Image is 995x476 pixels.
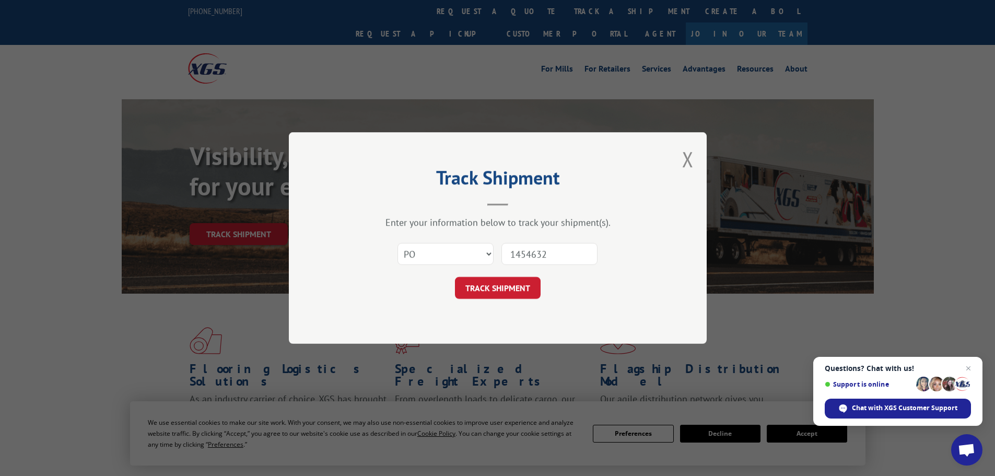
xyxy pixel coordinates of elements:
[825,364,971,373] span: Questions? Chat with us!
[501,243,598,265] input: Number(s)
[962,362,975,375] span: Close chat
[852,403,957,413] span: Chat with XGS Customer Support
[682,145,694,173] button: Close modal
[341,216,654,228] div: Enter your information below to track your shipment(s).
[341,170,654,190] h2: Track Shipment
[825,380,912,388] span: Support is online
[825,399,971,419] div: Chat with XGS Customer Support
[455,277,541,299] button: TRACK SHIPMENT
[951,434,982,466] div: Open chat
